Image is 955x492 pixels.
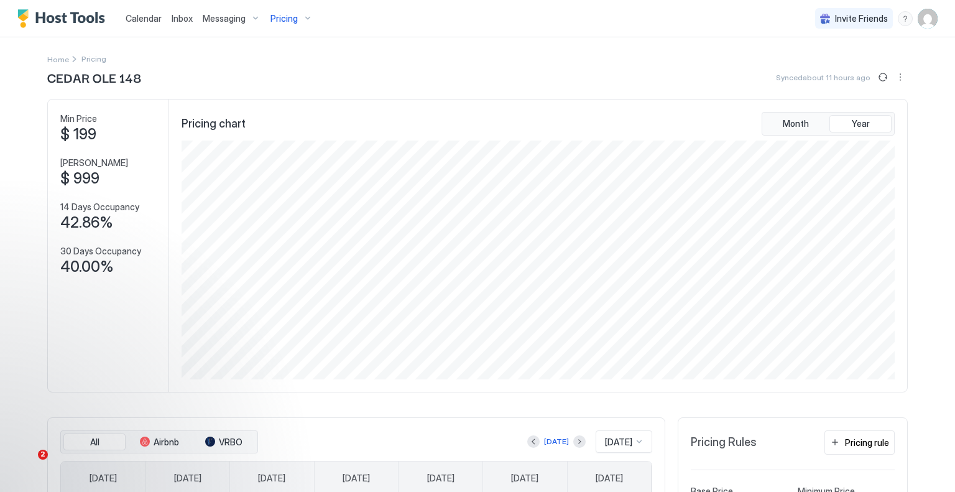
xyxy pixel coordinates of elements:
[898,11,913,26] div: menu
[60,258,114,276] span: 40.00%
[596,473,623,484] span: [DATE]
[762,112,895,136] div: tab-group
[60,157,128,169] span: [PERSON_NAME]
[783,118,809,129] span: Month
[691,435,757,450] span: Pricing Rules
[765,115,827,132] button: Month
[17,9,111,28] a: Host Tools Logo
[90,473,117,484] span: [DATE]
[9,371,258,458] iframe: Intercom notifications message
[573,435,586,448] button: Next month
[174,473,201,484] span: [DATE]
[852,118,870,129] span: Year
[47,55,69,64] span: Home
[60,125,96,144] span: $ 199
[60,213,113,232] span: 42.86%
[172,12,193,25] a: Inbox
[824,430,895,455] button: Pricing rule
[172,13,193,24] span: Inbox
[38,450,48,460] span: 2
[126,12,162,25] a: Calendar
[126,13,162,24] span: Calendar
[270,13,298,24] span: Pricing
[893,70,908,85] div: menu
[12,450,42,480] iframe: Intercom live chat
[258,473,285,484] span: [DATE]
[918,9,938,29] div: User profile
[835,13,888,24] span: Invite Friends
[47,52,69,65] a: Home
[203,13,246,24] span: Messaging
[60,169,99,188] span: $ 999
[829,115,892,132] button: Year
[81,54,106,63] span: Breadcrumb
[605,437,632,448] span: [DATE]
[845,436,889,449] div: Pricing rule
[60,202,139,213] span: 14 Days Occupancy
[343,473,370,484] span: [DATE]
[511,473,538,484] span: [DATE]
[776,73,870,82] span: Synced about 11 hours ago
[182,117,246,131] span: Pricing chart
[47,68,141,86] span: CEDAR OLE 148
[60,246,141,257] span: 30 Days Occupancy
[542,434,571,449] button: [DATE]
[544,436,569,447] div: [DATE]
[527,435,540,448] button: Previous month
[47,52,69,65] div: Breadcrumb
[893,70,908,85] button: More options
[427,473,454,484] span: [DATE]
[875,70,890,85] button: Sync prices
[60,113,97,124] span: Min Price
